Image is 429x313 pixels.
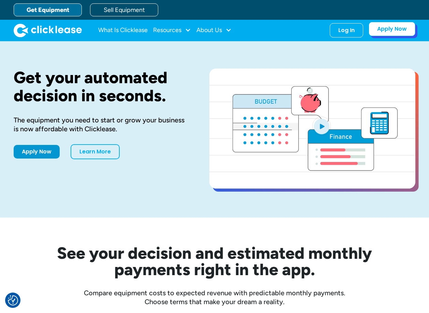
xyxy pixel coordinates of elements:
[98,24,148,37] a: What Is Clicklease
[14,288,415,306] div: Compare equipment costs to expected revenue with predictable monthly payments. Choose terms that ...
[8,295,18,305] button: Consent Preferences
[14,69,188,105] h1: Get your automated decision in seconds.
[209,69,415,189] a: open lightbox
[14,116,188,133] div: The equipment you need to start or grow your business is now affordable with Clicklease.
[312,117,331,136] img: Blue play button logo on a light blue circular background
[369,22,415,36] a: Apply Now
[90,3,158,16] a: Sell Equipment
[338,27,355,34] div: Log In
[8,295,18,305] img: Revisit consent button
[71,144,120,159] a: Learn More
[14,3,82,16] a: Get Equipment
[196,24,232,37] div: About Us
[153,24,191,37] div: Resources
[14,145,60,159] a: Apply Now
[14,24,82,37] a: home
[24,245,405,278] h2: See your decision and estimated monthly payments right in the app.
[14,24,82,37] img: Clicklease logo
